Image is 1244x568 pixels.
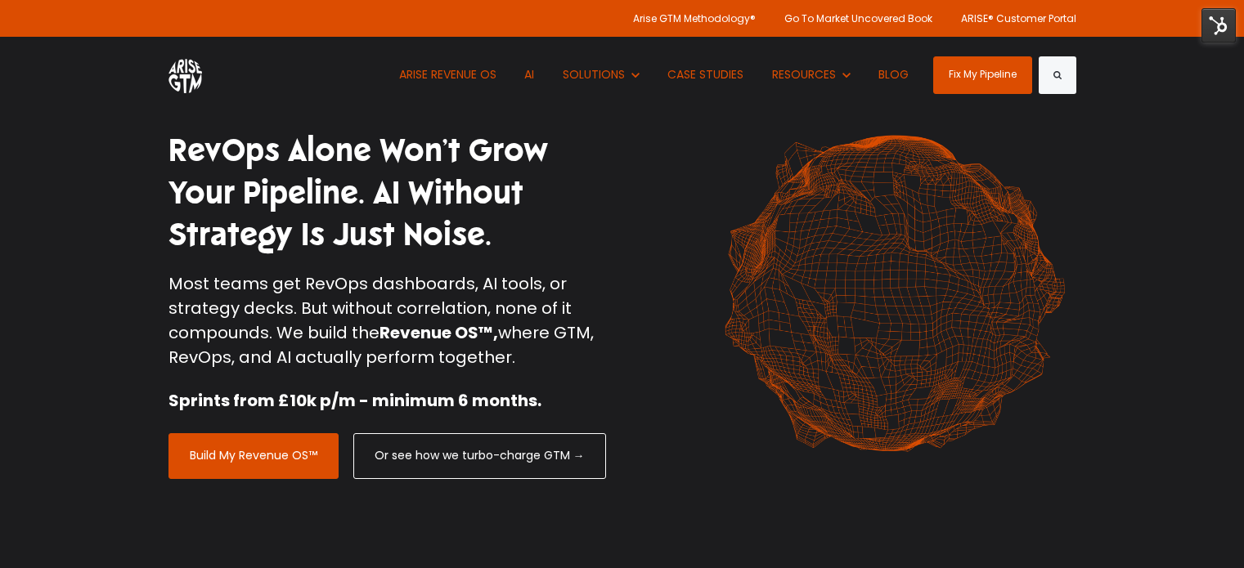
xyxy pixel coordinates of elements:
span: SOLUTIONS [563,66,625,83]
button: Show submenu for RESOURCES RESOURCES [760,37,862,113]
h1: RevOps Alone Won’t Grow Your Pipeline. AI Without Strategy Is Just Noise. [168,130,610,256]
img: ARISE GTM logo (1) white [168,56,202,93]
img: HubSpot Tools Menu Toggle [1201,8,1236,42]
a: Fix My Pipeline [933,56,1032,94]
a: Build My Revenue OS™ [168,433,339,479]
img: shape-61 orange [712,118,1076,469]
a: AI [513,37,547,113]
strong: Sprints from £10k p/m - minimum 6 months. [168,389,541,412]
span: Show submenu for RESOURCES [772,66,773,67]
a: ARISE REVENUE OS [387,37,509,113]
nav: Desktop navigation [387,37,921,113]
a: BLOG [867,37,922,113]
a: Or see how we turbo-charge GTM → [353,433,606,479]
strong: Revenue OS™, [379,321,498,344]
a: CASE STUDIES [656,37,757,113]
button: Search [1039,56,1076,94]
span: RESOURCES [772,66,836,83]
button: Show submenu for SOLUTIONS SOLUTIONS [550,37,651,113]
span: Show submenu for SOLUTIONS [563,66,564,67]
p: Most teams get RevOps dashboards, AI tools, or strategy decks. But without correlation, none of i... [168,271,610,369]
